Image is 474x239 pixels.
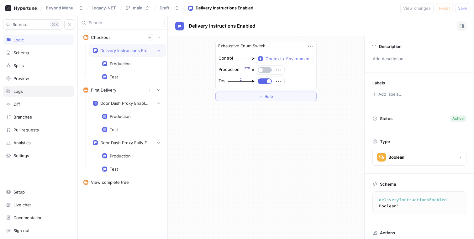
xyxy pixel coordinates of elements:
span: Search... [13,23,30,26]
p: Schema [380,182,396,187]
div: Logs [13,89,23,94]
span: View changes [403,6,431,10]
input: Search... [89,20,152,26]
div: Production [110,114,131,119]
span: ＋ [259,94,263,98]
div: Production [110,153,131,158]
a: Documentation [3,212,74,223]
div: Documentation [13,215,43,220]
div: Production [219,66,240,73]
button: Boolean [372,149,466,166]
span: Legacy-NET [92,6,116,10]
div: Pull requests [13,127,39,132]
div: Diff [13,102,20,107]
div: View complete tree [91,180,129,185]
span: Delivery Instructions Enabled [189,24,255,29]
span: Save [458,6,467,10]
button: Save [455,3,470,13]
p: Add description... [370,54,469,64]
div: Test [219,78,227,84]
div: K [50,21,60,28]
button: Reset [436,3,453,13]
div: Test [110,74,118,79]
button: Beyond Menu [43,3,86,13]
div: Boolean [388,155,404,160]
textarea: deliveryInstructionsEnabled: Boolean! [375,194,474,211]
div: main [133,5,142,11]
p: Description [379,44,402,49]
div: Exhaustive Enum Switch [218,43,266,49]
div: Delivery Instructions Enabled [100,48,150,53]
p: Labels [372,80,385,85]
div: Production [110,61,131,66]
div: Live chat [13,202,31,207]
button: ＋Rule [215,92,317,101]
div: Preview [13,76,29,81]
button: Context > Environment [256,54,313,63]
div: Analytics [13,140,31,145]
div: Add labels... [378,92,403,96]
div: Branches [13,114,32,119]
div: Sign out [13,228,29,233]
div: Settings [13,153,29,158]
div: Setup [13,189,25,194]
button: main [123,3,152,13]
span: Reset [439,6,450,10]
div: Test [110,167,118,172]
div: Logic [13,37,24,42]
div: Door Dash Proxy Fully Enabled [100,140,150,145]
div: First Delivery [91,88,116,93]
button: View changes [400,3,434,13]
button: Search...K [3,19,62,29]
div: Checkout [91,35,110,40]
div: 320 [241,66,253,71]
span: Rule [265,94,273,98]
div: Control [219,55,233,61]
p: Type [380,139,390,144]
div: Context > Environment [266,56,311,61]
button: Draft [157,3,182,13]
div: Test [110,127,118,132]
div: Delivery Instructions Enabled [196,5,253,11]
p: Actions [380,230,395,235]
div: Schema [13,50,29,55]
div: Active [452,116,464,121]
div: Draft [160,5,169,11]
div: Door Dash Proxy Enabled Entity List [100,101,150,106]
div: Splits [13,63,24,68]
button: Add labels... [370,90,404,98]
p: Status [380,114,392,123]
div: Beyond Menu [46,5,73,11]
div: 2 [228,77,253,82]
